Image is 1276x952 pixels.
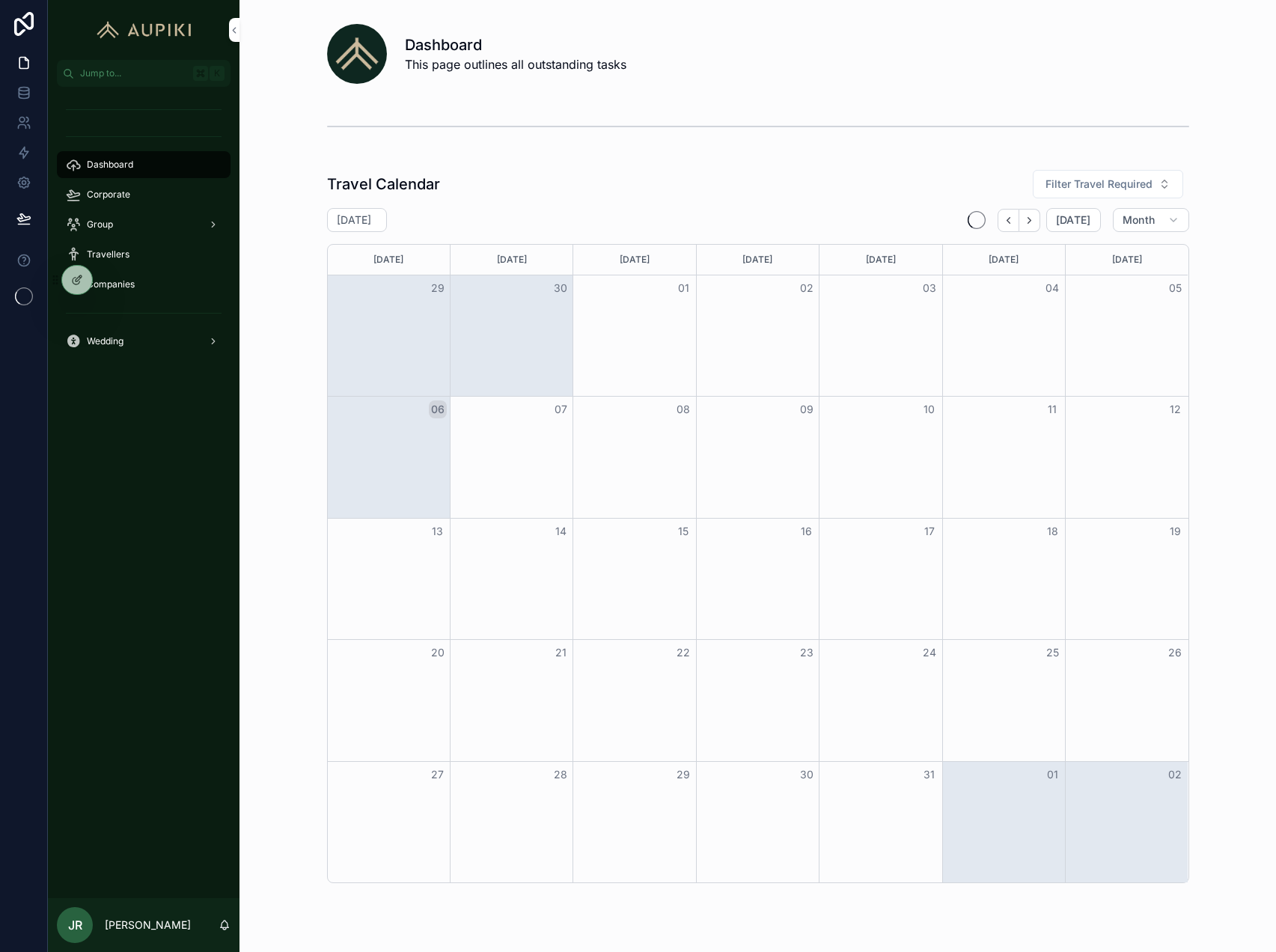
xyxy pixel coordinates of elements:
[57,271,231,298] a: Companies
[921,400,938,418] button: 10
[453,245,570,275] div: [DATE]
[429,766,447,784] button: 27
[945,245,1063,275] div: [DATE]
[674,279,692,297] button: 01
[1043,766,1061,784] button: 01
[429,279,447,297] button: 29
[1043,400,1061,418] button: 11
[822,245,939,275] div: [DATE]
[48,87,239,374] div: scrollable content
[327,244,1189,883] div: Month View
[429,400,447,418] button: 06
[57,241,231,268] a: Travellers
[1113,208,1189,232] button: Month
[1166,400,1184,418] button: 12
[57,181,231,208] a: Corporate
[211,67,223,79] span: K
[798,400,816,418] button: 09
[576,245,693,275] div: [DATE]
[1166,279,1184,297] button: 05
[921,644,938,662] button: 24
[68,916,82,934] span: JR
[1045,177,1153,192] span: Filter Travel Required
[1043,279,1061,297] button: 04
[552,400,570,418] button: 07
[327,174,440,195] h1: Travel Calendar
[1033,170,1183,198] button: Select Button
[1123,213,1156,227] span: Month
[57,60,231,87] button: Jump to...K
[674,644,692,662] button: 22
[1043,644,1061,662] button: 25
[57,151,231,178] a: Dashboard
[429,522,447,540] button: 13
[1056,213,1091,227] span: [DATE]
[674,766,692,784] button: 29
[798,766,816,784] button: 30
[429,644,447,662] button: 20
[921,522,938,540] button: 17
[552,522,570,540] button: 14
[798,279,816,297] button: 02
[105,918,191,933] p: [PERSON_NAME]
[998,209,1019,232] button: Back
[798,522,816,540] button: 16
[87,248,129,260] span: Travellers
[87,278,135,290] span: Companies
[405,55,626,73] span: This page outlines all outstanding tasks
[87,159,133,171] span: Dashboard
[330,245,448,275] div: [DATE]
[1166,766,1184,784] button: 02
[674,522,692,540] button: 15
[1166,644,1184,662] button: 26
[57,211,231,238] a: Group
[1043,522,1061,540] button: 18
[798,644,816,662] button: 23
[87,335,123,347] span: Wedding
[674,400,692,418] button: 08
[552,279,570,297] button: 30
[1019,209,1040,232] button: Next
[552,644,570,662] button: 21
[57,328,231,355] a: Wedding
[1046,208,1101,232] button: [DATE]
[552,766,570,784] button: 28
[87,219,113,231] span: Group
[1068,245,1185,275] div: [DATE]
[921,766,938,784] button: 31
[699,245,816,275] div: [DATE]
[921,279,938,297] button: 03
[405,34,626,55] h1: Dashboard
[337,213,371,228] h2: [DATE]
[80,67,187,79] span: Jump to...
[90,18,198,42] img: App logo
[1166,522,1184,540] button: 19
[87,189,130,201] span: Corporate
